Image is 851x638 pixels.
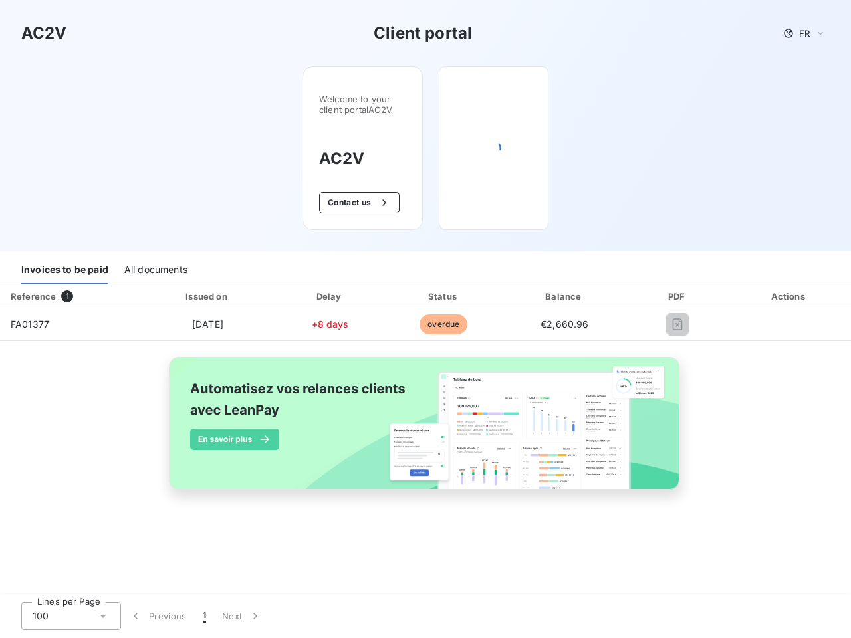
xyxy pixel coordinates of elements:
button: Contact us [319,192,400,213]
div: Actions [730,290,848,303]
button: Next [214,602,270,630]
div: Invoices to be paid [21,257,108,284]
span: 1 [203,609,206,623]
span: 100 [33,609,49,623]
span: €2,660.96 [541,318,588,330]
span: overdue [420,314,467,334]
span: FA01377 [11,318,49,330]
img: banner [157,349,694,512]
div: Delay [277,290,383,303]
span: Welcome to your client portal AC2V [319,94,406,115]
div: Balance [505,290,626,303]
span: [DATE] [192,318,223,330]
div: Status [388,290,499,303]
span: +8 days [312,318,349,330]
h3: AC2V [319,147,406,171]
button: 1 [195,602,214,630]
div: PDF [630,290,725,303]
span: FR [799,28,810,39]
h3: Client portal [374,21,472,45]
div: Reference [11,291,56,302]
button: Previous [121,602,195,630]
div: All documents [124,257,187,284]
span: 1 [61,290,73,302]
h3: AC2V [21,21,67,45]
div: Issued on [144,290,272,303]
